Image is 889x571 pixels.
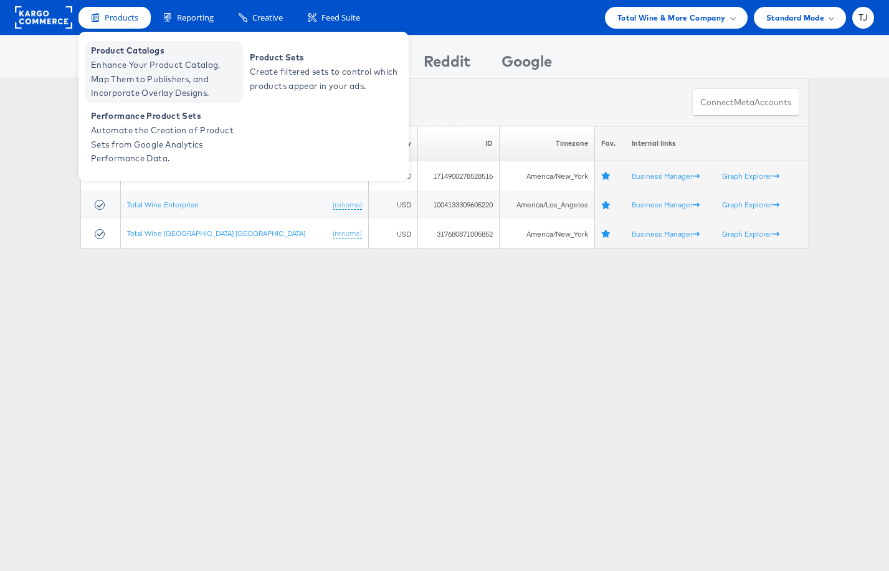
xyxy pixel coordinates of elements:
a: Performance Product Sets Automate the Creation of Product Sets from Google Analytics Performance ... [85,106,244,169]
a: Business Manager [632,229,700,238]
span: Feed Suite [321,12,360,24]
span: Standard Mode [766,11,824,24]
span: Products [105,12,138,24]
a: (rename) [333,200,362,210]
span: Total Wine & More Company [617,11,726,24]
span: Create filtered sets to control which products appear in your ads. [250,65,399,93]
th: Timezone [500,126,595,161]
a: Business Manager [632,200,700,209]
a: Business Manager [632,171,700,181]
a: Total Wine [GEOGRAPHIC_DATA] [GEOGRAPHIC_DATA] [127,229,305,238]
span: Performance Product Sets [91,109,240,123]
td: America/Los_Angeles [500,191,595,220]
button: ConnectmetaAccounts [692,88,799,116]
span: TJ [858,14,868,22]
td: 317680871005852 [417,219,500,248]
a: Graph Explorer [722,171,779,181]
span: Enhance Your Product Catalog, Map Them to Publishers, and Incorporate Overlay Designs. [91,58,240,100]
a: Total Wine Enterprise [127,200,199,209]
td: USD [368,191,417,220]
span: Automate the Creation of Product Sets from Google Analytics Performance Data. [91,123,240,166]
a: (rename) [333,229,362,239]
td: America/New_York [500,161,595,191]
span: Product Sets [250,50,399,65]
td: America/New_York [500,219,595,248]
td: USD [368,219,417,248]
a: Product Catalogs Enhance Your Product Catalog, Map Them to Publishers, and Incorporate Overlay De... [85,41,244,103]
div: Reddit [424,50,470,78]
td: 1714900278528516 [417,161,500,191]
span: meta [734,97,754,108]
a: Graph Explorer [722,200,779,209]
span: Product Catalogs [91,44,240,58]
a: Graph Explorer [722,229,779,238]
span: Reporting [177,12,214,24]
th: ID [417,126,500,161]
span: Creative [252,12,283,24]
a: Product Sets Create filtered sets to control which products appear in your ads. [244,41,402,103]
td: 1004133309605220 [417,191,500,220]
div: Google [502,50,552,78]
